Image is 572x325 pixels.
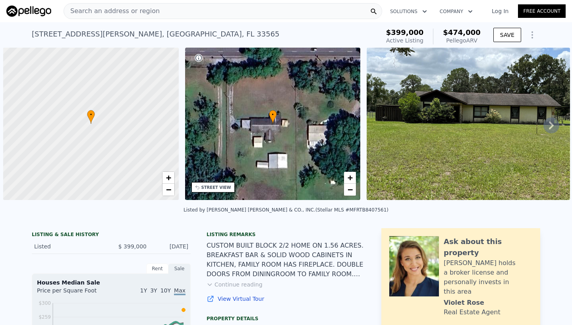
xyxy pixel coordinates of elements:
div: STREET VIEW [201,185,231,190]
button: Solutions [384,4,433,19]
div: Listed [34,242,105,250]
div: Price per Square Foot [37,287,111,299]
img: Pellego [6,6,51,17]
div: Violet Rose [444,298,484,308]
span: 3Y [150,287,157,294]
img: Sale: 167134711 Parcel: 50382512 [367,48,570,200]
a: Zoom in [344,172,356,184]
div: Ask about this property [444,236,532,258]
span: − [166,185,171,194]
span: 1Y [140,287,147,294]
a: Zoom out [162,184,174,196]
span: − [348,185,353,194]
button: Show Options [524,27,540,43]
div: Houses Median Sale [37,279,186,287]
tspan: $259 [39,314,51,320]
span: Search an address or region [64,6,160,16]
button: SAVE [493,28,521,42]
a: Zoom out [344,184,356,196]
span: Active Listing [386,37,423,44]
span: • [269,111,277,118]
div: [STREET_ADDRESS][PERSON_NAME] , [GEOGRAPHIC_DATA] , FL 33565 [32,29,280,40]
div: Rent [146,263,168,274]
div: LISTING & SALE HISTORY [32,231,191,239]
div: CUSTOM BUILT BLOCK 2/2 HOME ON 1.56 ACRES. BREAKFAST BAR & SOLID WOOD CABINETS IN KITCHEN, FAMILY... [207,241,365,279]
div: Pellego ARV [443,37,481,44]
span: 10Y [160,287,171,294]
div: Real Estate Agent [444,308,500,317]
div: [PERSON_NAME] holds a broker license and personally invests in this area [444,258,532,296]
div: Listing remarks [207,231,365,238]
span: + [348,173,353,183]
span: $474,000 [443,28,481,37]
a: View Virtual Tour [207,295,365,303]
div: • [269,110,277,124]
div: Listed by [PERSON_NAME] [PERSON_NAME] & CO., INC. (Stellar MLS #MFRTB8407561) [184,207,388,213]
a: Free Account [518,4,566,18]
span: + [166,173,171,183]
div: [DATE] [153,242,188,250]
span: • [87,111,95,118]
button: Continue reading [207,281,263,288]
span: $399,000 [386,28,424,37]
tspan: $300 [39,300,51,306]
a: Zoom in [162,172,174,184]
span: Max [174,287,186,295]
div: Property details [207,315,365,322]
span: $ 399,000 [118,243,147,250]
div: • [87,110,95,124]
div: Sale [168,263,191,274]
a: Log In [482,7,518,15]
button: Company [433,4,479,19]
